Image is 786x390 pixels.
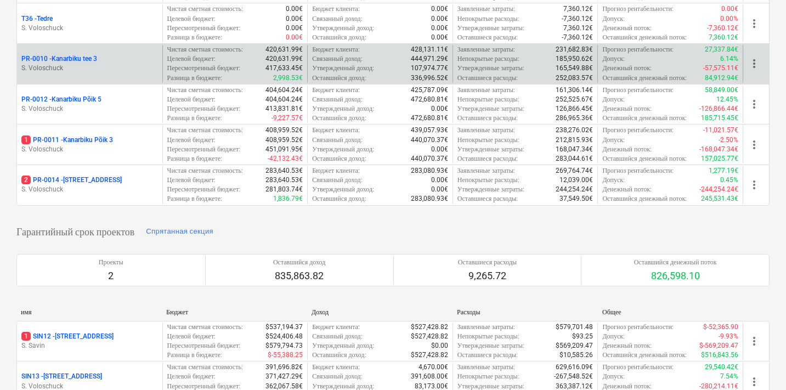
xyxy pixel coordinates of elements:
p: Утвержденный доход : [312,64,374,73]
p: Утвержденные затраты : [457,185,524,194]
p: 7,360.12€ [563,24,593,33]
p: 168,047.34€ [556,145,593,154]
div: Общее [602,308,739,316]
p: Заявленные затраты : [457,4,515,14]
div: T36 -TedreS. Voloschuck [21,14,158,33]
p: 404,604.24€ [265,95,303,104]
p: 161,306.14€ [556,86,593,95]
p: 0.00€ [431,185,448,194]
p: Оставшийся доход : [312,154,366,163]
p: 58,849.00€ [705,86,738,95]
p: Непокрытые расходы : [457,14,519,24]
p: Утвержденные затраты : [457,24,524,33]
p: Допуск : [602,135,625,145]
p: Заявленные затраты : [457,86,515,95]
p: 472,680.81€ [411,95,448,104]
p: T36 - Tedre [21,14,53,24]
p: 0.00€ [431,14,448,24]
p: PR-0014 - [STREET_ADDRESS] [21,176,122,185]
p: -11,021.57€ [703,126,738,135]
p: 244,254.24€ [556,185,593,194]
p: Чистая сметная стоимость : [167,166,243,176]
p: Денежный поток : [602,104,652,114]
p: Целевой бюджет : [167,176,216,185]
p: 37,549.50€ [559,194,593,204]
p: Денежный поток : [602,24,652,33]
p: Гарантийный срок проектов [16,225,134,239]
p: Оставшийся доход : [312,351,366,360]
div: PR-0010 -Kanarbiku tee 3S. Voloschuck [21,54,158,73]
p: 444,971.29€ [411,54,448,64]
p: Оставшийся денежный поток : [602,74,687,83]
p: -42,132.43€ [268,154,303,163]
p: 231,682.83€ [556,45,593,54]
span: more_vert [748,57,761,70]
span: 1 [21,332,31,341]
p: 0.00€ [431,145,448,154]
div: PR-0012 -Kanarbiku Põik 5S. Voloschuck [21,95,158,114]
p: 29,540.42€ [705,363,738,372]
p: Прогноз рентабельности : [602,126,674,135]
p: -7,360.12€ [707,24,738,33]
span: 2 [21,176,31,184]
p: -9,227.57€ [272,114,303,123]
p: Оставшийся денежный поток : [602,154,687,163]
p: -7,360.12€ [562,33,593,42]
p: Прогноз рентабельности : [602,363,674,372]
p: 440,070.37€ [411,154,448,163]
p: Оставшиеся расходы : [457,194,518,204]
p: 27,337.84€ [705,45,738,54]
p: 12.45% [716,95,738,104]
p: 440,070.37€ [411,135,448,145]
p: S. Voloschuck [21,64,158,73]
p: 12,039.00€ [559,176,593,185]
p: Связанный доход : [312,135,363,145]
p: 391,696.82€ [265,363,303,372]
p: 371,427.29€ [265,372,303,381]
p: 404,604.24€ [265,86,303,95]
p: 84,912.94€ [705,74,738,83]
p: 0.00€ [431,176,448,185]
p: 826,598.10 [634,269,717,282]
p: Непокрытые расходы : [457,176,519,185]
p: 417,633.45€ [265,64,303,73]
p: 629,616.09€ [556,363,593,372]
p: 420,631.99€ [265,54,303,64]
p: Оставшийся денежный поток [634,258,717,267]
p: 185,950.62€ [556,54,593,64]
span: more_vert [748,178,761,191]
p: 283,640.53€ [265,166,303,176]
p: 408,959.52€ [265,126,303,135]
p: Проекты [99,258,123,267]
p: Оставшийся денежный поток : [602,33,687,42]
p: Пересмотренный бюджет : [167,64,241,73]
p: Заявленные затраты : [457,363,515,372]
div: Расходы [457,308,593,316]
p: Прогноз рентабельности : [602,86,674,95]
p: 283,080.93€ [411,194,448,204]
p: 0.00€ [431,33,448,42]
p: 107,974.77€ [411,64,448,73]
p: Разница в бюджете : [167,74,223,83]
p: Оставшийся доход : [312,194,366,204]
p: $527,428.82 [411,332,448,341]
p: SIN13 - [STREET_ADDRESS] [21,372,102,381]
p: Оставшийся денежный поток : [602,351,687,360]
p: 2 [99,269,123,282]
p: Чистая сметная стоимость : [167,323,243,332]
p: 1,836.79€ [273,194,303,204]
p: $-52,365.90 [703,323,738,332]
p: Утвержденный доход : [312,24,374,33]
p: -7,360.12€ [562,14,593,24]
p: S. Voloschuck [21,24,158,33]
p: 185,715.45€ [701,114,738,123]
div: Спрятанная секция [146,225,213,238]
p: SIN12 - [STREET_ADDRESS] [21,332,114,341]
div: Бюджет [166,308,303,316]
p: $-569,209.47 [699,341,738,351]
p: Заявленные затраты : [457,126,515,135]
p: Целевой бюджет : [167,54,216,64]
p: -126,866.44€ [699,104,738,114]
p: Непокрытые расходы : [457,372,519,381]
p: Допуск : [602,372,625,381]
